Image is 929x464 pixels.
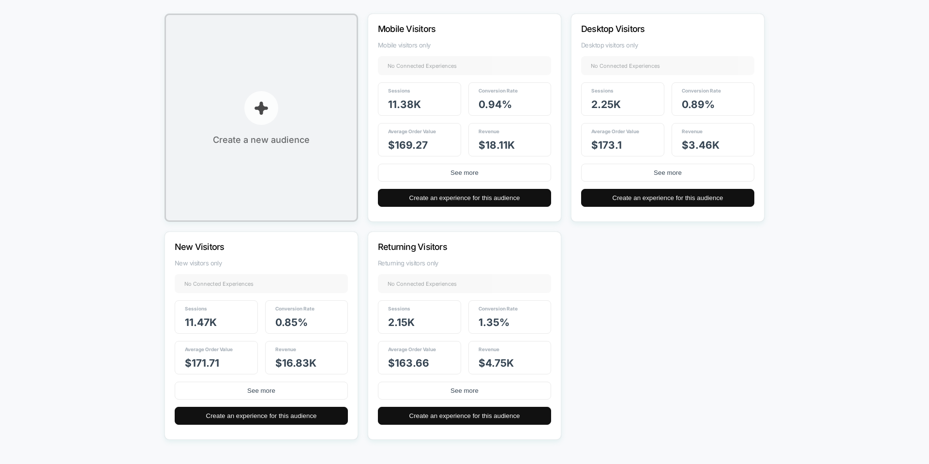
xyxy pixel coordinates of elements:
p: New Visitors [175,242,322,252]
button: Create an experience for this audience [378,407,551,425]
span: Average Order Value [185,346,233,352]
span: Average Order Value [388,346,436,352]
button: Create an experience for this audience [175,407,348,425]
button: plusCreate a new audience [165,14,358,222]
span: Revenue [275,346,296,352]
span: 0.85 % [275,316,308,328]
span: New visitors only [175,259,348,267]
button: See more [378,382,551,400]
span: Returning visitors only [378,259,551,267]
span: Revenue [479,346,499,352]
span: $ 163.66 [388,357,429,369]
span: Sessions [185,306,207,311]
span: Conversion Rate [479,306,518,311]
span: $ 173.1 [591,139,622,151]
span: Average Order Value [591,128,639,134]
span: $ 171.71 [185,357,219,369]
button: See more [175,382,348,400]
span: $ 4.75k [479,357,514,369]
span: 11.47k [185,316,217,328]
span: Sessions [388,88,410,93]
button: See more [378,164,551,182]
span: Revenue [682,128,703,134]
span: $ 169.27 [388,139,428,151]
img: plus [254,101,269,115]
p: Desktop Visitors [581,24,728,34]
span: 11.38k [388,98,421,110]
span: Sessions [591,88,614,93]
span: Desktop visitors only [581,41,754,49]
span: Average Order Value [388,128,436,134]
span: 2.15k [388,316,415,328]
span: Mobile visitors only [378,41,551,49]
span: $ 3.46k [682,139,719,151]
button: Create an experience for this audience [581,189,754,207]
span: 0.89 % [682,98,715,110]
span: $ 16.83k [275,357,316,369]
span: Conversion Rate [682,88,721,93]
span: Revenue [479,128,499,134]
p: Mobile Visitors [378,24,525,34]
span: 2.25k [591,98,621,110]
span: $ 18.11k [479,139,515,151]
span: Create a new audience [213,135,310,145]
span: Conversion Rate [479,88,518,93]
p: Returning Visitors [378,242,525,252]
span: 0.94 % [479,98,512,110]
button: Create an experience for this audience [378,189,551,207]
span: Conversion Rate [275,306,315,311]
span: Sessions [388,306,410,311]
span: 1.35 % [479,316,509,328]
button: See more [581,164,754,182]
